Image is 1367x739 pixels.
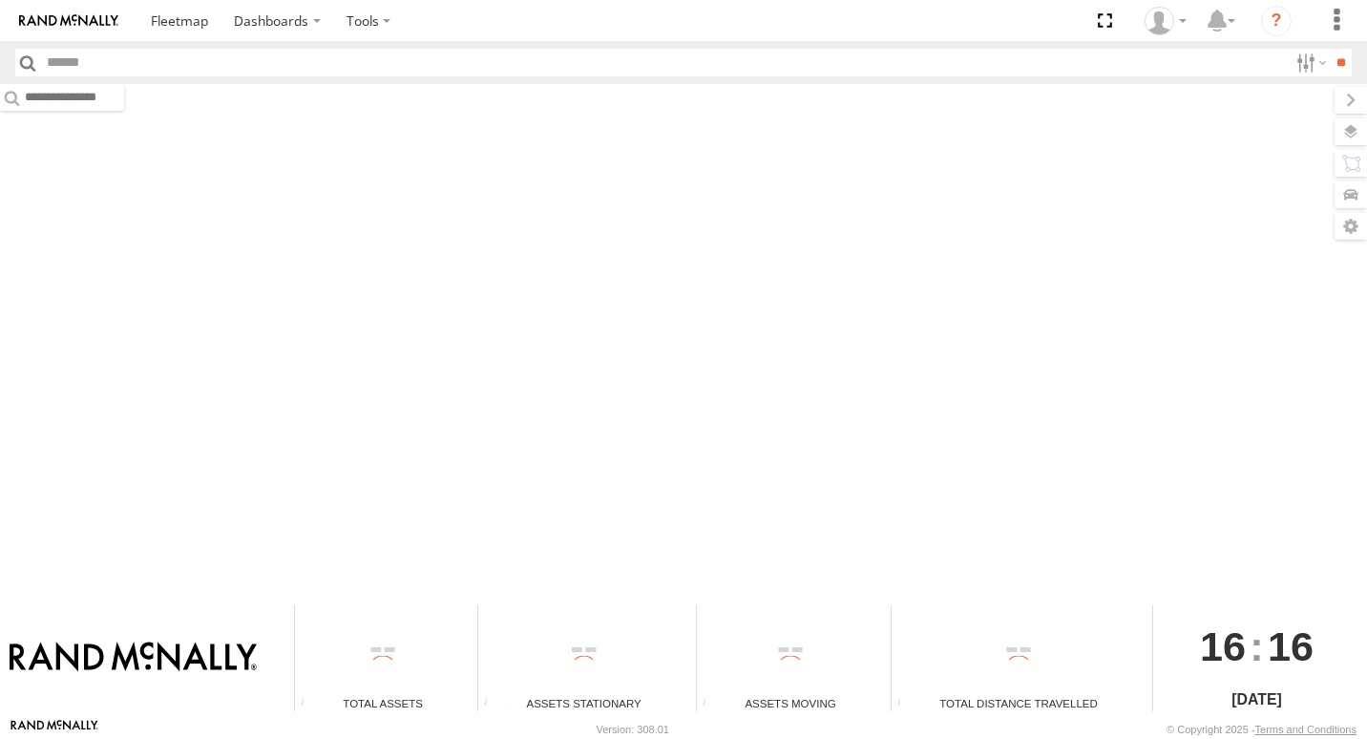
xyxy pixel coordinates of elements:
div: © Copyright 2025 - [1167,724,1356,735]
div: Total number of assets current in transit. [697,697,726,711]
div: Assets Stationary [478,695,689,711]
div: Total number of Enabled Assets [295,697,324,711]
div: Total Assets [295,695,471,711]
div: Total Distance Travelled [892,695,1146,711]
div: [DATE] [1153,688,1360,711]
img: Rand McNally [10,642,257,674]
span: 16 [1200,605,1246,687]
i: ? [1261,6,1292,36]
div: Valeo Dash [1138,7,1193,35]
div: : [1153,605,1360,687]
div: Total distance travelled by all assets within specified date range and applied filters [892,697,920,711]
label: Search Filter Options [1289,49,1330,76]
a: Terms and Conditions [1255,724,1356,735]
span: 16 [1268,605,1314,687]
div: Version: 308.01 [597,724,669,735]
label: Map Settings [1335,213,1367,240]
img: rand-logo.svg [19,14,118,28]
div: Total number of assets current stationary. [478,697,507,711]
div: Assets Moving [697,695,884,711]
a: Visit our Website [11,720,98,739]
